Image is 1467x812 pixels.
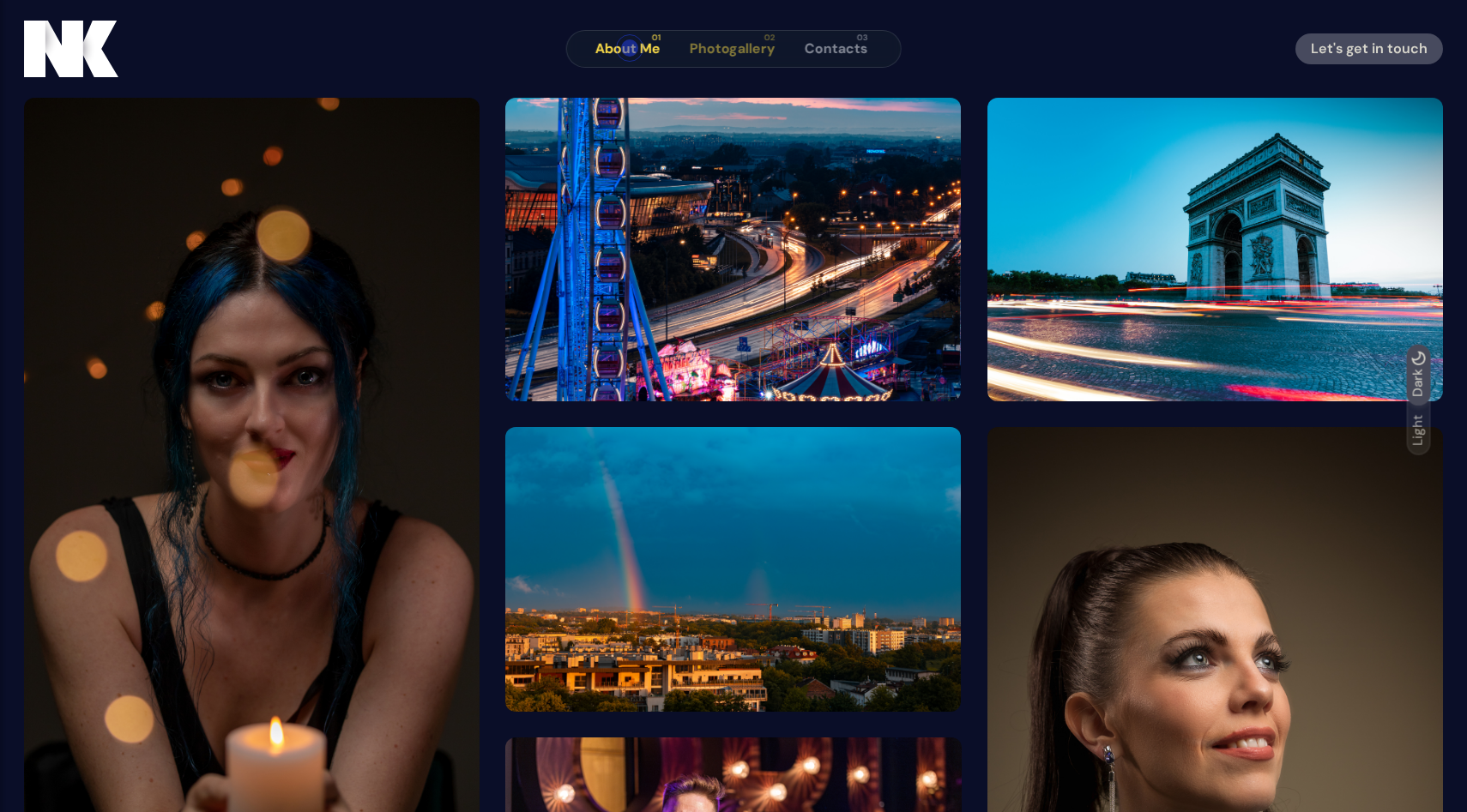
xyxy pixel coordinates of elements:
[805,40,868,58] span: Contacts
[690,40,776,58] span: Photogallery
[581,33,675,67] a: About Me
[505,98,961,401] img: Movement Still
[24,21,118,77] a: Product Designer Ivan Key Product Designer Ivan Key
[1412,369,1425,397] span: Dark
[675,33,790,67] a: Photogallery
[987,98,1443,401] img: Arc de Triomphe
[1295,33,1443,64] a: Let's get in touch
[790,33,883,67] a: Contacts
[505,427,961,712] img: Rainbow Hit
[1412,415,1425,446] span: Light
[595,40,661,58] span: About Me
[24,21,118,77] img: Product Designer Ivan Key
